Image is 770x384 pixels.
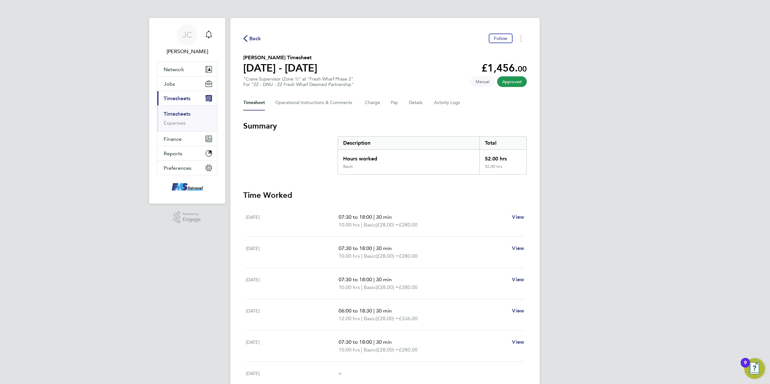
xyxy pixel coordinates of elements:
[373,245,375,251] span: |
[339,308,372,314] span: 06:00 to 18:30
[249,35,261,43] span: Back
[376,276,392,283] span: 30 min
[512,339,524,345] span: View
[246,338,339,354] div: [DATE]
[243,34,261,43] button: Back
[157,161,217,175] button: Preferences
[157,132,217,146] button: Finance
[512,276,524,283] a: View
[361,284,362,290] span: |
[364,252,376,260] span: Basic
[376,222,399,228] span: (£28.00) =
[409,95,424,110] button: Details
[373,276,375,283] span: |
[376,284,399,290] span: (£28.00) =
[512,214,524,220] span: View
[399,253,418,259] span: £280.00
[376,315,399,322] span: (£28.00) =
[246,213,339,229] div: [DATE]
[512,308,524,314] span: View
[243,76,354,87] div: "Crane Supervisor (Zone 1)" at "Fresh Wharf Phase 2"
[164,111,190,117] a: Timesheets
[399,347,418,353] span: £280.00
[164,120,186,126] a: Expenses
[399,315,418,322] span: £336.00
[149,18,225,204] nav: Main navigation
[434,95,461,110] button: Activity Logs
[518,64,527,73] span: 00
[376,214,392,220] span: 30 min
[744,358,765,379] button: Open Resource Center, 9 new notifications
[376,245,392,251] span: 30 min
[275,95,355,110] button: Operational Instructions & Comments
[339,276,372,283] span: 07:30 to 18:00
[339,284,360,290] span: 10.00 hrs
[339,347,360,353] span: 10.00 hrs
[512,307,524,315] a: View
[515,34,527,43] button: Timesheets Menu
[391,95,399,110] button: Pay
[361,347,362,353] span: |
[364,283,376,291] span: Basic
[338,150,479,164] div: Hours worked
[364,221,376,229] span: Basic
[481,62,527,74] app-decimal: £1,456.
[164,150,182,157] span: Reports
[183,217,201,222] span: Engage
[157,146,217,160] button: Reports
[243,62,317,74] h1: [DATE] - [DATE]
[497,76,527,87] span: This timesheet has been approved.
[157,182,217,192] a: Go to home page
[339,253,360,259] span: 10.00 hrs
[339,315,360,322] span: 12.00 hrs
[339,339,372,345] span: 07:30 to 18:00
[744,363,747,371] div: 9
[246,370,339,377] div: [DATE]
[157,105,217,131] div: Timesheets
[376,347,399,353] span: (£28.00) =
[512,213,524,221] a: View
[339,222,360,228] span: 10.00 hrs
[479,137,526,149] div: Total
[157,48,217,55] span: Joanne Conway
[479,150,526,164] div: 52.00 hrs
[243,82,354,87] div: For "ZZ - DNU - ZZ Fresh Wharf Deemed Partnership"
[512,245,524,252] a: View
[399,284,418,290] span: £280.00
[157,91,217,105] button: Timesheets
[339,245,372,251] span: 07:30 to 18:00
[157,62,217,76] button: Network
[338,137,479,149] div: Description
[339,214,372,220] span: 07:30 to 18:00
[246,307,339,322] div: [DATE]
[246,276,339,291] div: [DATE]
[183,211,201,217] span: Powered by
[243,121,527,131] h3: Summary
[361,253,362,259] span: |
[361,222,362,228] span: |
[376,308,392,314] span: 30 min
[489,34,513,43] button: Follow
[157,77,217,91] button: Jobs
[512,245,524,251] span: View
[361,315,362,322] span: |
[373,308,375,314] span: |
[164,165,191,171] span: Preferences
[339,370,341,376] span: –
[470,76,495,87] span: This timesheet was manually created.
[243,54,317,62] h2: [PERSON_NAME] Timesheet
[164,66,184,72] span: Network
[399,222,418,228] span: £280.00
[170,182,204,192] img: f-mead-logo-retina.png
[373,214,375,220] span: |
[246,245,339,260] div: [DATE]
[164,95,190,101] span: Timesheets
[164,81,175,87] span: Jobs
[343,164,353,169] div: Basic
[183,31,192,39] span: JC
[376,339,392,345] span: 30 min
[512,338,524,346] a: View
[157,24,217,55] a: JC[PERSON_NAME]
[376,253,399,259] span: (£28.00) =
[365,95,380,110] button: Charge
